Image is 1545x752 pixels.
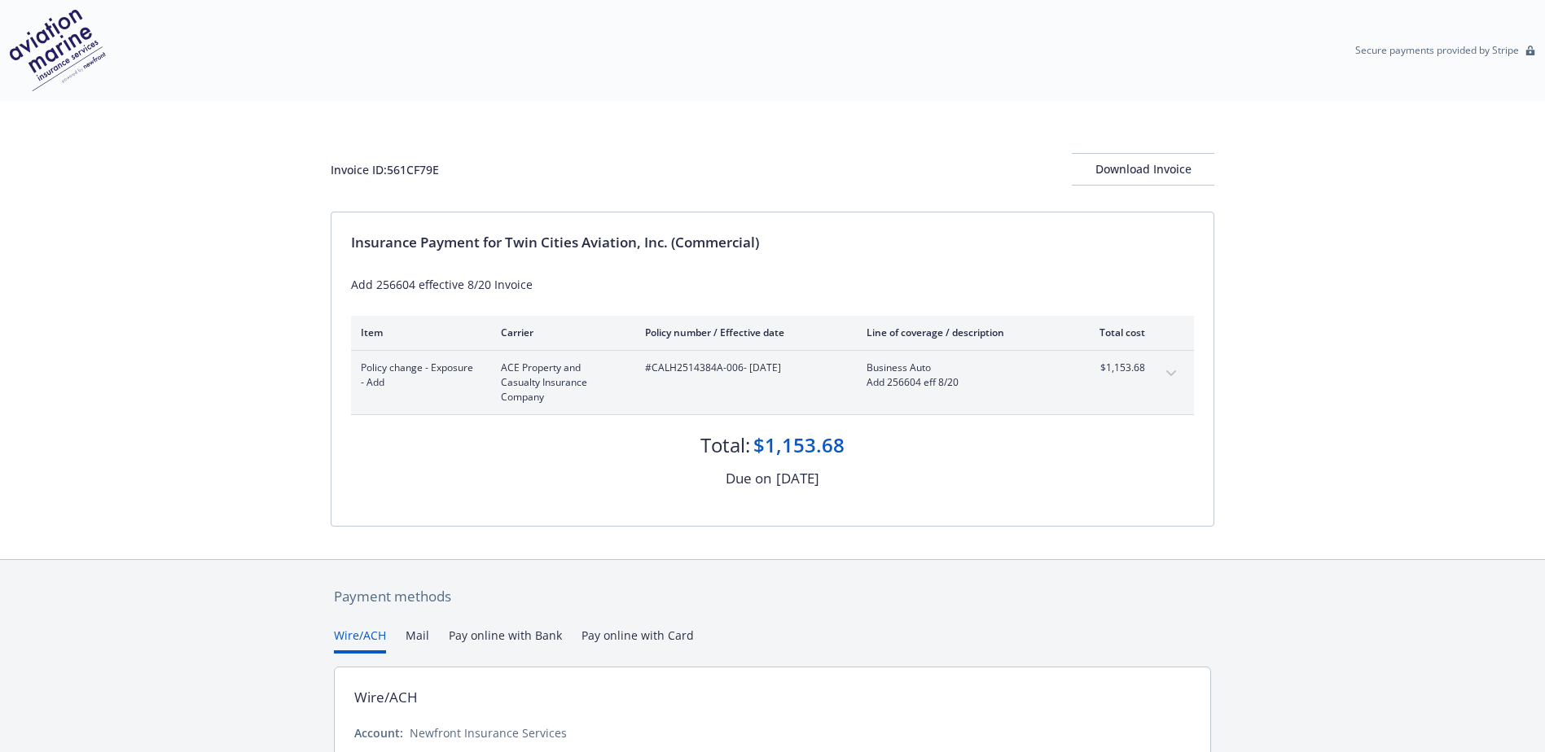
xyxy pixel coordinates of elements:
[645,326,841,339] div: Policy number / Effective date
[449,627,562,654] button: Pay online with Bank
[361,361,475,390] span: Policy change - Exposure - Add
[1355,43,1519,57] p: Secure payments provided by Stripe
[351,351,1194,414] div: Policy change - Exposure - AddACE Property and Casualty Insurance Company#CALH2514384A-006- [DATE...
[867,361,1058,375] span: Business Auto
[501,326,619,339] div: Carrier
[331,161,439,178] div: Invoice ID: 561CF79E
[700,431,750,459] div: Total:
[1072,154,1214,185] div: Download Invoice
[351,276,1194,293] div: Add 256604 effective 8/20 Invoice
[501,361,619,404] span: ACE Property and Casualty Insurance Company
[1158,361,1184,387] button: expand content
[1072,153,1214,186] button: Download Invoice
[406,627,429,654] button: Mail
[582,627,694,654] button: Pay online with Card
[867,375,1058,390] span: Add 256604 eff 8/20
[753,431,845,459] div: $1,153.68
[351,232,1194,253] div: Insurance Payment for Twin Cities Aviation, Inc. (Commercial)
[645,361,841,375] span: #CALH2514384A-006 - [DATE]
[354,724,403,741] div: Account:
[726,468,771,489] div: Due on
[867,361,1058,390] span: Business AutoAdd 256604 eff 8/20
[776,468,819,489] div: [DATE]
[361,326,475,339] div: Item
[867,326,1058,339] div: Line of coverage / description
[1084,361,1145,375] span: $1,153.68
[334,627,386,654] button: Wire/ACH
[410,724,567,741] div: Newfront Insurance Services
[354,687,418,708] div: Wire/ACH
[334,586,1211,607] div: Payment methods
[1084,326,1145,339] div: Total cost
